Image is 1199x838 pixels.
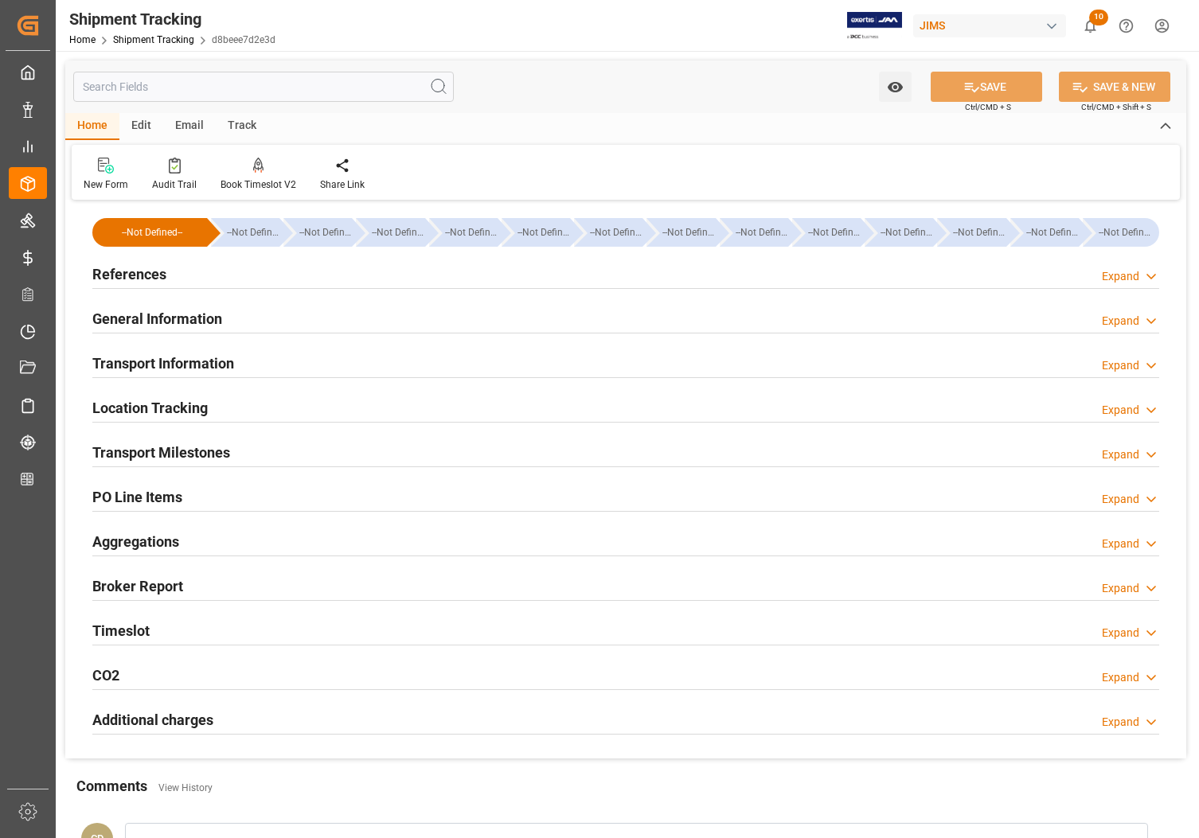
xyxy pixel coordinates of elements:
[517,218,570,247] div: --Not Defined--
[372,218,424,247] div: --Not Defined--
[92,397,208,419] h2: Location Tracking
[1102,669,1139,686] div: Expand
[662,218,715,247] div: --Not Defined--
[1072,8,1108,44] button: show 10 new notifications
[1102,714,1139,731] div: Expand
[953,218,1006,247] div: --Not Defined--
[1102,536,1139,552] div: Expand
[92,620,150,641] h2: Timeslot
[1102,446,1139,463] div: Expand
[445,218,498,247] div: --Not Defined--
[113,34,194,45] a: Shipment Tracking
[92,709,213,731] h2: Additional charges
[1081,101,1151,113] span: Ctrl/CMD + Shift + S
[1108,8,1144,44] button: Help Center
[108,218,196,247] div: --Not Defined--
[92,486,182,508] h2: PO Line Items
[221,177,296,192] div: Book Timeslot V2
[937,218,1006,247] div: --Not Defined--
[92,531,179,552] h2: Aggregations
[931,72,1042,102] button: SAVE
[92,308,222,329] h2: General Information
[865,218,933,247] div: --Not Defined--
[646,218,715,247] div: --Not Defined--
[152,177,197,192] div: Audit Trail
[1102,313,1139,329] div: Expand
[92,665,119,686] h2: CO2
[227,218,279,247] div: --Not Defined--
[1059,72,1170,102] button: SAVE & NEW
[1102,580,1139,597] div: Expand
[92,218,207,247] div: --Not Defined--
[736,218,788,247] div: --Not Defined--
[881,218,933,247] div: --Not Defined--
[211,218,279,247] div: --Not Defined--
[92,353,234,374] h2: Transport Information
[299,218,352,247] div: --Not Defined--
[69,34,96,45] a: Home
[163,113,216,140] div: Email
[1099,218,1151,247] div: --Not Defined--
[792,218,861,247] div: --Not Defined--
[1102,357,1139,374] div: Expand
[92,263,166,285] h2: References
[76,775,147,797] h2: Comments
[429,218,498,247] div: --Not Defined--
[590,218,642,247] div: --Not Defined--
[1102,625,1139,641] div: Expand
[92,575,183,597] h2: Broker Report
[965,101,1011,113] span: Ctrl/CMD + S
[808,218,861,247] div: --Not Defined--
[119,113,163,140] div: Edit
[1102,402,1139,419] div: Expand
[356,218,424,247] div: --Not Defined--
[84,177,128,192] div: New Form
[720,218,788,247] div: --Not Defined--
[1010,218,1079,247] div: --Not Defined--
[1083,218,1159,247] div: --Not Defined--
[502,218,570,247] div: --Not Defined--
[913,10,1072,41] button: JIMS
[1089,10,1108,25] span: 10
[283,218,352,247] div: --Not Defined--
[92,442,230,463] h2: Transport Milestones
[879,72,912,102] button: open menu
[320,177,365,192] div: Share Link
[158,782,213,793] a: View History
[1102,268,1139,285] div: Expand
[1102,491,1139,508] div: Expand
[847,12,902,40] img: Exertis%20JAM%20-%20Email%20Logo.jpg_1722504956.jpg
[69,7,275,31] div: Shipment Tracking
[1026,218,1079,247] div: --Not Defined--
[574,218,642,247] div: --Not Defined--
[73,72,454,102] input: Search Fields
[65,113,119,140] div: Home
[216,113,268,140] div: Track
[913,14,1066,37] div: JIMS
